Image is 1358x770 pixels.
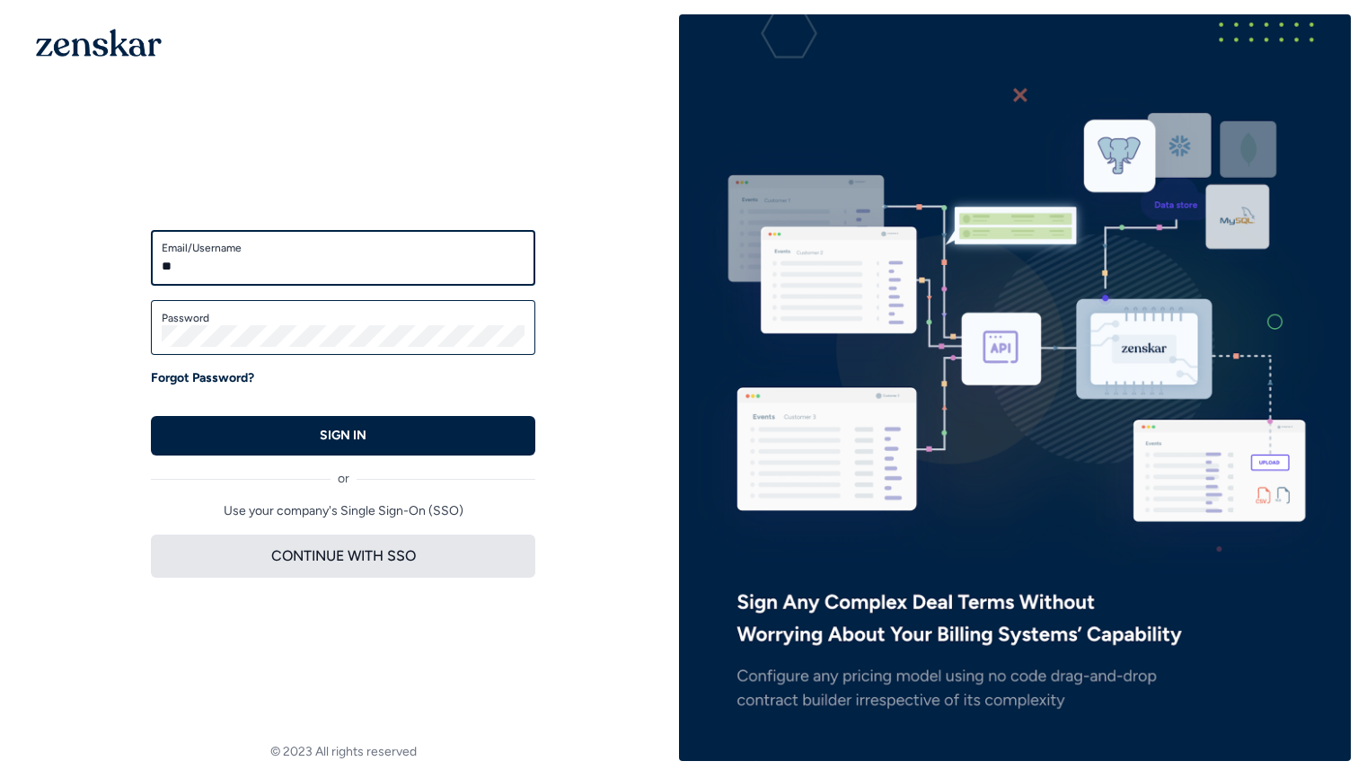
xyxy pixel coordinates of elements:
img: 1OGAJ2xQqyY4LXKgY66KYq0eOWRCkrZdAb3gUhuVAqdWPZE9SRJmCz+oDMSn4zDLXe31Ii730ItAGKgCKgCCgCikA4Av8PJUP... [36,29,162,57]
p: SIGN IN [320,427,366,445]
div: or [151,456,535,488]
label: Password [162,311,525,325]
button: CONTINUE WITH SSO [151,535,535,578]
footer: © 2023 All rights reserved [7,743,679,761]
a: Forgot Password? [151,369,254,387]
label: Email/Username [162,241,525,255]
button: SIGN IN [151,416,535,456]
p: Use your company's Single Sign-On (SSO) [151,502,535,520]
